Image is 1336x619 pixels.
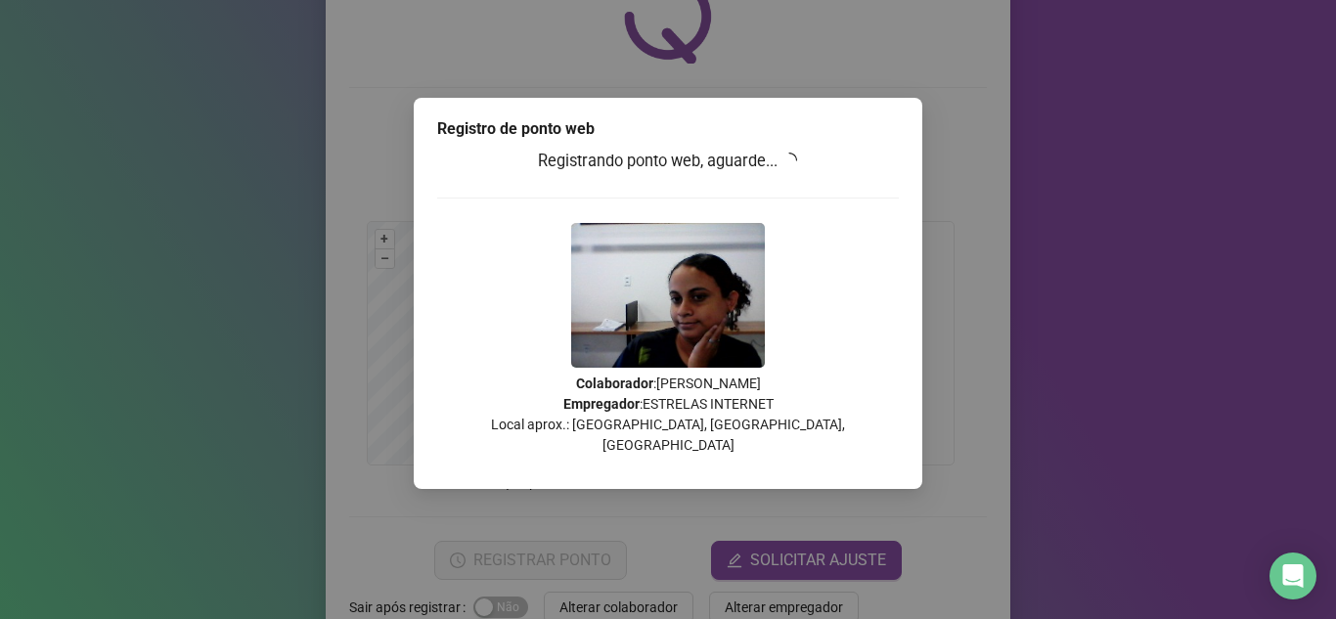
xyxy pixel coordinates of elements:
strong: Empregador [563,396,640,412]
img: 2Q== [571,223,765,368]
h3: Registrando ponto web, aguarde... [437,149,899,174]
div: Open Intercom Messenger [1269,553,1316,599]
div: Registro de ponto web [437,117,899,141]
strong: Colaborador [576,376,653,391]
span: loading [781,153,797,168]
p: : [PERSON_NAME] : ESTRELAS INTERNET Local aprox.: [GEOGRAPHIC_DATA], [GEOGRAPHIC_DATA], [GEOGRAPH... [437,374,899,456]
